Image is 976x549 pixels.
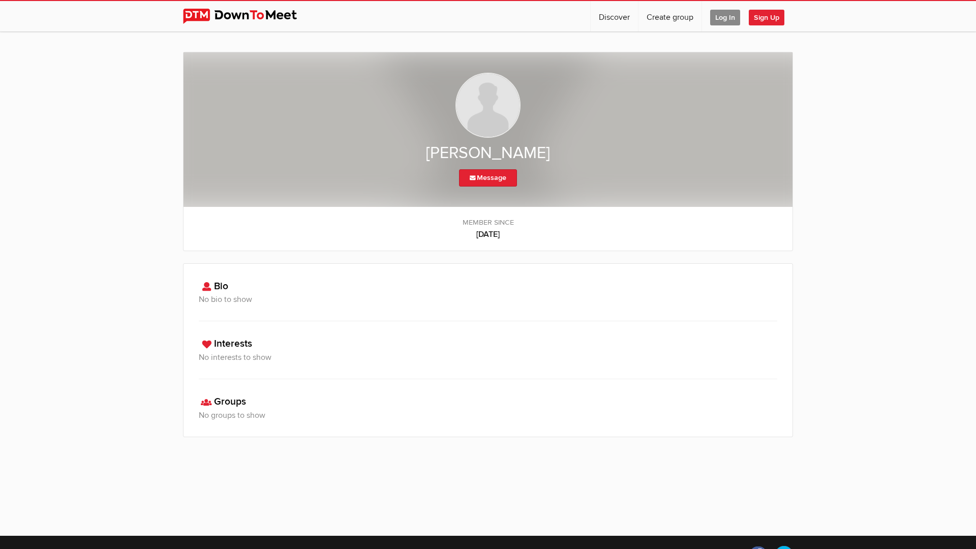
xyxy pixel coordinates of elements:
a: Log In [702,1,748,32]
h3: No groups to show [199,409,777,421]
h3: No interests to show [199,351,777,363]
a: Message [459,169,517,187]
h2: [PERSON_NAME] [204,143,772,164]
h3: No bio to show [199,293,777,306]
a: Discover [591,1,638,32]
b: [DATE] [194,228,782,240]
h3: Groups [199,394,777,409]
h3: Bio [199,279,777,294]
img: DownToMeet [183,9,313,24]
a: Sign Up [749,1,792,32]
h3: Interests [199,337,777,351]
span: Member since [194,217,782,228]
a: Create group [638,1,701,32]
span: Log In [710,10,740,25]
span: Sign Up [749,10,784,25]
img: Gustav Buchholtz [455,73,521,138]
